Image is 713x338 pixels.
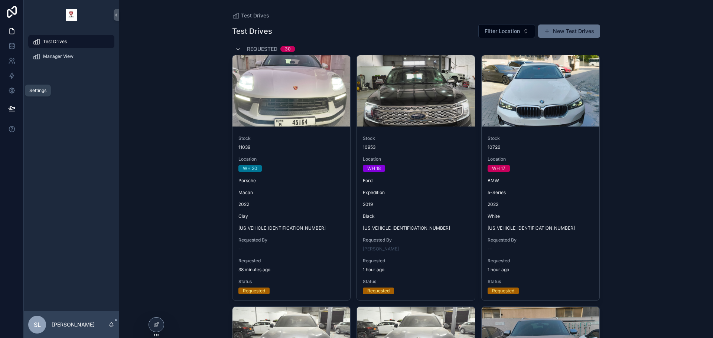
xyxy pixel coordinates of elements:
[482,55,600,127] div: 1000017129.jpg
[488,225,594,231] span: [US_VEHICLE_IDENTIFICATION_NUMBER]
[232,55,351,301] a: Stock11039LocationWH 20PorscheMacan2022Clay[US_VEHICLE_IDENTIFICATION_NUMBER]Requested By--Reques...
[238,258,345,264] span: Requested
[66,9,77,21] img: App logo
[238,156,345,162] span: Location
[488,190,594,196] span: 5-Series
[238,246,243,252] span: --
[28,35,114,48] a: Test Drives
[43,39,67,45] span: Test Drives
[232,12,269,19] a: Test Drives
[478,24,535,38] button: Select Button
[243,165,257,172] div: WH 20
[238,135,345,141] span: Stock
[363,156,469,162] span: Location
[488,246,492,252] span: --
[363,258,469,264] span: Requested
[367,165,381,172] div: WH 18
[52,321,95,328] p: [PERSON_NAME]
[492,165,505,172] div: WH 17
[363,213,469,219] span: Black
[241,12,269,19] span: Test Drives
[488,237,594,243] span: Requested By
[247,45,277,53] span: Requested
[363,201,469,207] span: 2019
[363,178,469,184] span: Ford
[243,288,265,294] div: Requested
[363,246,399,252] a: [PERSON_NAME]
[34,320,41,329] span: SL
[363,237,469,243] span: Requested By
[492,288,514,294] div: Requested
[43,53,74,59] span: Manager View
[363,267,384,273] p: 1 hour ago
[481,55,600,301] a: Stock10726LocationWH 17BMW5-Series2022White[US_VEHICLE_IDENTIFICATION_NUMBER]Requested By--Reques...
[238,201,345,207] span: 2022
[488,156,594,162] span: Location
[488,213,594,219] span: White
[29,88,46,93] div: Settings
[488,135,594,141] span: Stock
[363,190,469,196] span: Expedition
[488,178,594,184] span: BMW
[357,55,475,127] div: 1000021230.jpg
[238,178,345,184] span: Porsche
[538,24,600,38] button: New Test Drives
[238,225,345,231] span: [US_VEHICLE_IDENTIFICATION_NUMBER]
[485,27,520,35] span: Filter Location
[238,190,345,196] span: Macan
[356,55,475,301] a: Stock10953LocationWH 18FordExpedition2019Black[US_VEHICLE_IDENTIFICATION_NUMBER]Requested By[PERS...
[488,201,594,207] span: 2022
[232,26,272,36] h1: Test Drives
[363,225,469,231] span: [US_VEHICLE_IDENTIFICATION_NUMBER]
[28,50,114,63] a: Manager View
[238,213,345,219] span: Clay
[238,267,270,273] p: 38 minutes ago
[24,30,119,73] div: scrollable content
[488,267,509,273] p: 1 hour ago
[363,279,469,285] span: Status
[367,288,390,294] div: Requested
[232,55,351,127] div: 1000026118.jpg
[488,279,594,285] span: Status
[363,135,469,141] span: Stock
[238,237,345,243] span: Requested By
[238,144,345,150] span: 11039
[285,46,291,52] div: 30
[363,144,469,150] span: 10953
[238,279,345,285] span: Status
[488,258,594,264] span: Requested
[488,144,594,150] span: 10726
